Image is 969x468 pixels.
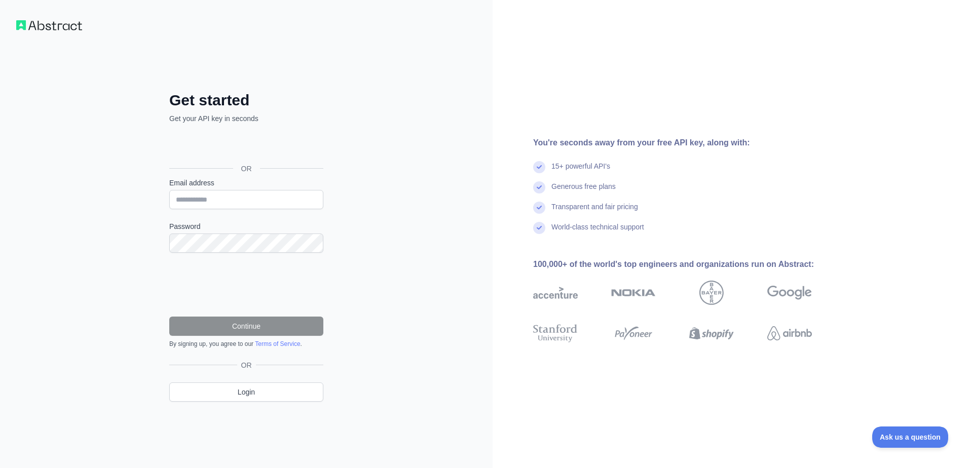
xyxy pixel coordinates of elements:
a: Login [169,382,323,402]
span: OR [233,164,260,174]
div: By signing up, you agree to our . [169,340,323,348]
p: Get your API key in seconds [169,113,323,124]
img: check mark [533,181,545,193]
a: Terms of Service [255,340,300,347]
iframe: Schaltfläche „Über Google anmelden“ [164,135,326,157]
img: airbnb [767,322,812,344]
div: 15+ powerful API's [551,161,610,181]
div: 100,000+ of the world's top engineers and organizations run on Abstract: [533,258,844,270]
div: Transparent and fair pricing [551,202,638,222]
label: Password [169,221,323,231]
button: Continue [169,317,323,336]
img: stanford university [533,322,578,344]
img: check mark [533,161,545,173]
div: World-class technical support [551,222,644,242]
span: OR [237,360,256,370]
img: bayer [699,281,724,305]
label: Email address [169,178,323,188]
img: check mark [533,222,545,234]
img: payoneer [611,322,656,344]
iframe: Toggle Customer Support [872,426,949,448]
iframe: reCAPTCHA [169,265,323,304]
img: shopify [689,322,734,344]
img: nokia [611,281,656,305]
img: Workflow [16,20,82,30]
img: check mark [533,202,545,214]
h2: Get started [169,91,323,109]
img: google [767,281,812,305]
div: Generous free plans [551,181,616,202]
img: accenture [533,281,578,305]
div: You're seconds away from your free API key, along with: [533,137,844,149]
